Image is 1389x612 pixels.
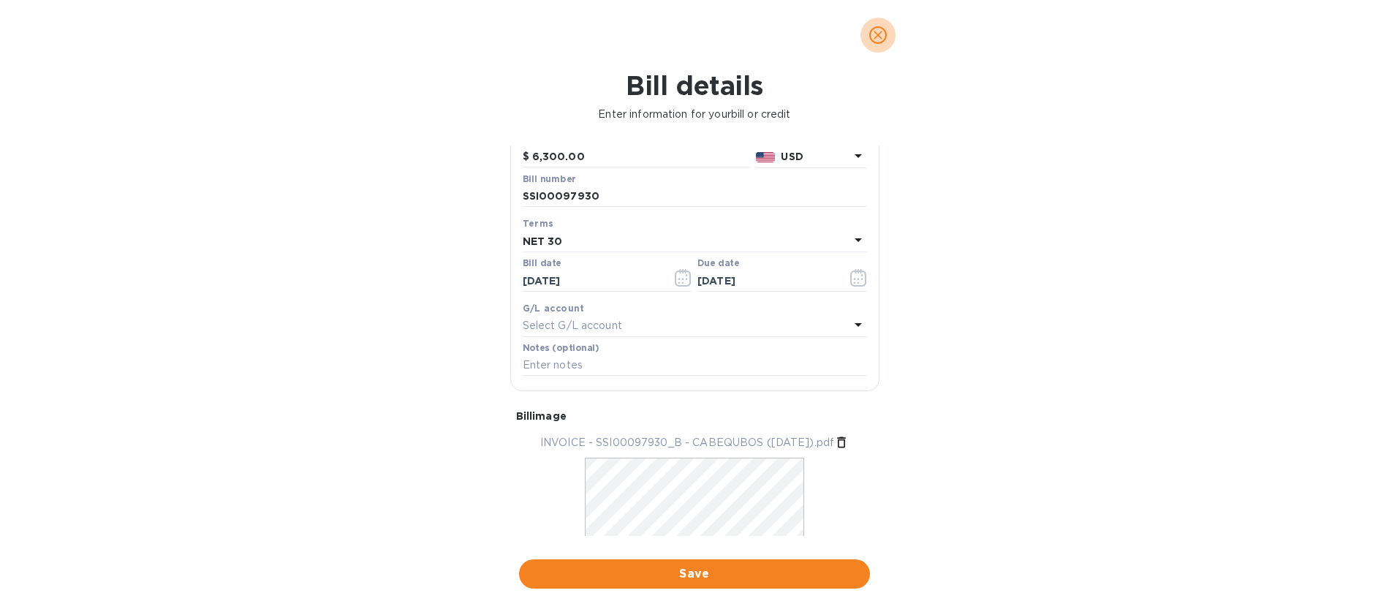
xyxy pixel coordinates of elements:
div: $ [523,146,532,168]
h1: Bill details [12,70,1377,101]
p: Enter information for your bill or credit [12,107,1377,122]
input: Enter notes [523,355,867,377]
label: Bill number [523,175,575,184]
input: Enter bill number [523,186,867,208]
b: Terms [523,218,554,229]
input: Select date [523,270,661,292]
p: INVOICE - SSI00097930_B - CABEQUBOS ([DATE]).pdf [540,435,834,450]
button: close [860,18,896,53]
button: Save [519,559,870,589]
p: Select G/L account [523,318,622,333]
input: $ Enter bill amount [532,146,750,168]
img: USD [756,152,776,162]
label: Bill date [523,260,561,268]
label: Due date [697,260,739,268]
input: Due date [697,270,836,292]
span: Save [531,565,858,583]
p: Bill image [516,409,874,423]
label: Notes (optional) [523,344,599,352]
b: NET 30 [523,235,563,247]
b: G/L account [523,303,585,314]
b: USD [781,151,803,162]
